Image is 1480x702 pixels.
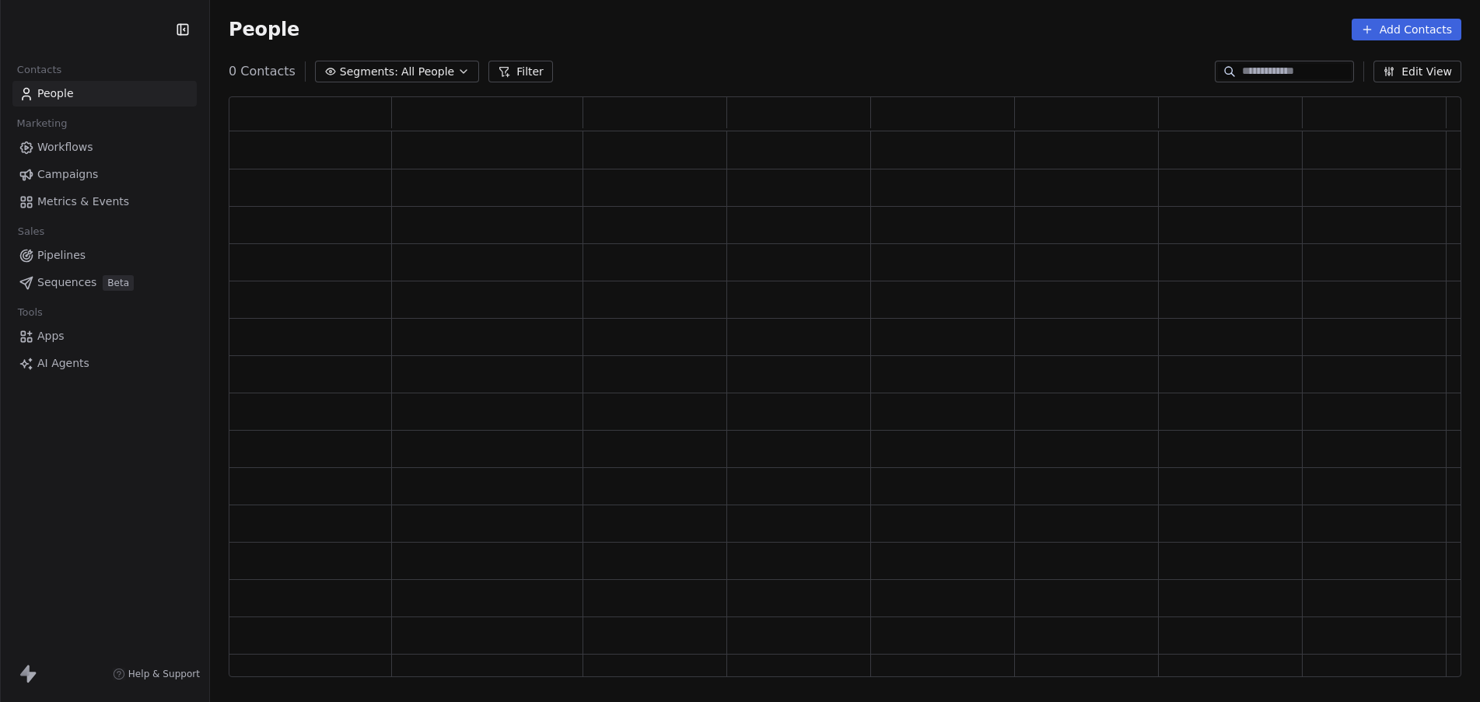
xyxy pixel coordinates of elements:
span: Campaigns [37,166,98,183]
span: All People [401,64,454,80]
button: Edit View [1373,61,1461,82]
span: Metrics & Events [37,194,129,210]
span: People [37,86,74,102]
span: Contacts [10,58,68,82]
button: Filter [488,61,553,82]
a: Metrics & Events [12,189,197,215]
button: Add Contacts [1352,19,1461,40]
a: Workflows [12,134,197,160]
span: Help & Support [128,668,200,680]
a: Apps [12,323,197,349]
span: Beta [103,275,134,291]
a: Help & Support [113,668,200,680]
span: Sales [11,220,51,243]
a: Pipelines [12,243,197,268]
span: Pipelines [37,247,86,264]
a: SequencesBeta [12,270,197,295]
span: Apps [37,328,65,344]
span: Workflows [37,139,93,155]
span: Sequences [37,274,96,291]
span: Tools [11,301,49,324]
a: Campaigns [12,162,197,187]
span: AI Agents [37,355,89,372]
a: AI Agents [12,351,197,376]
span: Marketing [10,112,74,135]
span: People [229,18,299,41]
a: People [12,81,197,107]
span: Segments: [340,64,398,80]
span: 0 Contacts [229,62,296,81]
